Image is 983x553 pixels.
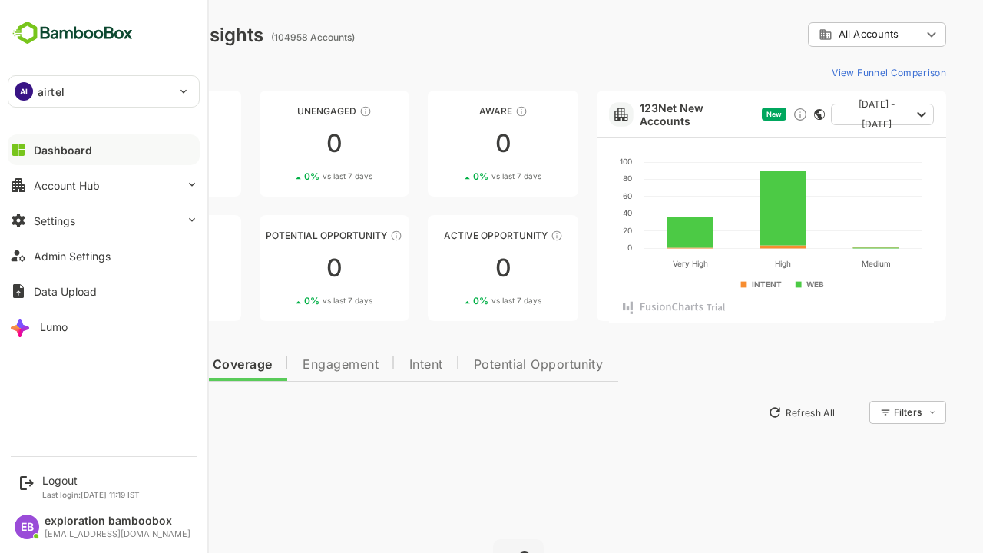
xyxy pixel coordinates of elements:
[569,208,578,217] text: 40
[8,276,200,306] button: Data Upload
[8,311,200,342] button: Lumo
[82,171,151,182] div: 0 %
[34,250,111,263] div: Admin Settings
[618,259,654,269] text: Very High
[37,399,149,426] button: New Insights
[206,131,356,156] div: 0
[8,170,200,200] button: Account Hub
[101,171,151,182] span: vs last 7 days
[374,230,525,241] div: Active Opportunity
[42,474,140,487] div: Logout
[772,60,892,84] button: View Funnel Comparison
[438,171,488,182] span: vs last 7 days
[40,320,68,333] div: Lumo
[137,105,149,118] div: These accounts have not been engaged with for a defined time period
[42,490,140,499] p: Last login: [DATE] 11:19 IST
[269,171,319,182] span: vs last 7 days
[839,399,892,426] div: Filters
[206,215,356,321] a: Potential OpportunityThese accounts are MQAs and can be passed on to Inside Sales00%vs last 7 days
[34,214,75,227] div: Settings
[34,285,97,298] div: Data Upload
[45,515,190,528] div: exploration bamboobox
[52,359,218,371] span: Data Quality and Coverage
[356,359,389,371] span: Intent
[82,295,151,306] div: 0 %
[462,105,474,118] div: These accounts have just entered the buying cycle and need further nurturing
[45,529,190,539] div: [EMAIL_ADDRESS][DOMAIN_NAME]
[250,295,319,306] div: 0 %
[419,171,488,182] div: 0 %
[206,91,356,197] a: UnengagedThese accounts have not shown enough engagement and need nurturing00%vs last 7 days
[37,215,187,321] a: EngagedThese accounts are warm, further nurturing would qualify them to MQAs00%vs last 7 days
[101,295,151,306] span: vs last 7 days
[37,24,210,46] div: Dashboard Insights
[374,131,525,156] div: 0
[217,31,306,43] ag: (104958 Accounts)
[707,400,788,425] button: Refresh All
[807,259,836,268] text: Medium
[789,94,857,134] span: [DATE] - [DATE]
[569,226,578,235] text: 20
[420,359,550,371] span: Potential Opportunity
[206,105,356,117] div: Unengaged
[8,240,200,271] button: Admin Settings
[569,174,578,183] text: 80
[765,28,868,41] div: All Accounts
[37,131,187,156] div: 0
[721,259,737,269] text: High
[15,82,33,101] div: AI
[374,256,525,280] div: 0
[130,230,142,242] div: These accounts are warm, further nurturing would qualify them to MQAs
[840,406,868,418] div: Filters
[8,18,137,48] img: BambooboxFullLogoMark.5f36c76dfaba33ec1ec1367b70bb1252.svg
[586,101,702,127] a: 123Net New Accounts
[37,256,187,280] div: 0
[306,105,318,118] div: These accounts have not shown enough engagement and need nurturing
[15,515,39,539] div: EB
[249,359,325,371] span: Engagement
[37,91,187,197] a: UnreachedThese accounts have not been engaged with for a defined time period00%vs last 7 days
[8,134,200,165] button: Dashboard
[8,76,199,107] div: AIairtel
[713,110,728,118] span: New
[754,20,892,50] div: All Accounts
[374,105,525,117] div: Aware
[206,256,356,280] div: 0
[374,215,525,321] a: Active OpportunityThese accounts have open opportunities which might be at any of the Sales Stage...
[8,205,200,236] button: Settings
[574,243,578,252] text: 0
[497,230,509,242] div: These accounts have open opportunities which might be at any of the Sales Stages
[438,295,488,306] span: vs last 7 days
[419,295,488,306] div: 0 %
[569,191,578,200] text: 60
[250,171,319,182] div: 0 %
[760,109,771,120] div: This card does not support filter and segments
[34,179,100,192] div: Account Hub
[206,230,356,241] div: Potential Opportunity
[37,230,187,241] div: Engaged
[38,84,65,100] p: airtel
[37,105,187,117] div: Unreached
[566,157,578,166] text: 100
[34,144,92,157] div: Dashboard
[739,107,754,122] div: Discover new ICP-fit accounts showing engagement — via intent surges, anonymous website visits, L...
[336,230,349,242] div: These accounts are MQAs and can be passed on to Inside Sales
[777,104,880,125] button: [DATE] - [DATE]
[374,91,525,197] a: AwareThese accounts have just entered the buying cycle and need further nurturing00%vs last 7 days
[785,28,845,40] span: All Accounts
[269,295,319,306] span: vs last 7 days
